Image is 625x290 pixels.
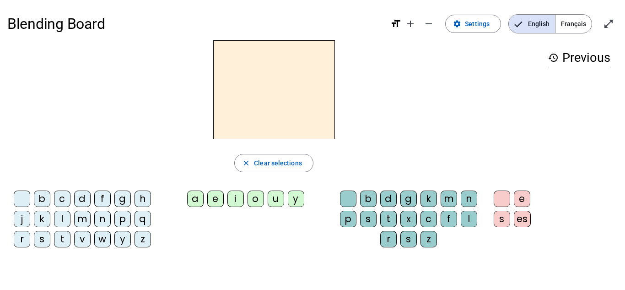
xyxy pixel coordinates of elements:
div: m [74,211,91,227]
span: Clear selections [254,158,302,169]
mat-button-toggle-group: Language selection [508,14,592,33]
div: n [94,211,111,227]
mat-icon: close [242,159,250,167]
div: s [34,231,50,247]
button: Settings [445,15,501,33]
div: f [94,191,111,207]
h1: Blending Board [7,9,383,38]
div: e [514,191,530,207]
mat-icon: add [405,18,416,29]
div: r [14,231,30,247]
h3: Previous [548,48,610,68]
div: l [461,211,477,227]
mat-icon: open_in_full [603,18,614,29]
div: o [248,191,264,207]
button: Enter full screen [599,15,618,33]
div: y [288,191,304,207]
button: Clear selections [234,154,313,172]
div: x [400,211,417,227]
span: English [509,15,555,33]
div: g [114,191,131,207]
mat-icon: remove [423,18,434,29]
div: h [135,191,151,207]
div: v [74,231,91,247]
div: t [54,231,70,247]
span: Settings [465,18,490,29]
div: z [420,231,437,247]
span: Français [555,15,592,33]
div: z [135,231,151,247]
div: m [441,191,457,207]
div: es [514,211,531,227]
div: f [441,211,457,227]
mat-icon: format_size [390,18,401,29]
div: a [187,191,204,207]
div: k [420,191,437,207]
div: k [34,211,50,227]
div: d [74,191,91,207]
div: u [268,191,284,207]
div: j [14,211,30,227]
div: b [34,191,50,207]
div: n [461,191,477,207]
div: q [135,211,151,227]
div: p [114,211,131,227]
div: s [400,231,417,247]
div: s [360,211,377,227]
div: b [360,191,377,207]
mat-icon: history [548,52,559,63]
div: r [380,231,397,247]
div: y [114,231,131,247]
mat-icon: settings [453,20,461,28]
button: Increase font size [401,15,420,33]
div: t [380,211,397,227]
div: g [400,191,417,207]
div: w [94,231,111,247]
div: c [54,191,70,207]
div: c [420,211,437,227]
div: i [227,191,244,207]
button: Decrease font size [420,15,438,33]
div: l [54,211,70,227]
div: e [207,191,224,207]
div: p [340,211,356,227]
div: s [494,211,510,227]
div: d [380,191,397,207]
